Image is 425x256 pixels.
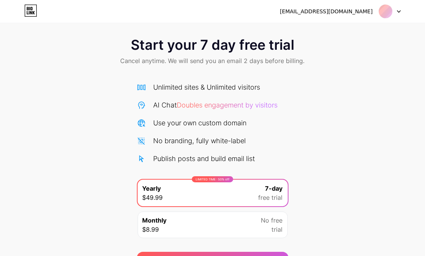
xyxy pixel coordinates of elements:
[143,193,163,202] span: $49.99
[121,56,305,65] span: Cancel anytime. We will send you an email 2 days before billing.
[131,37,294,52] span: Start your 7 day free trial
[192,176,233,182] div: LIMITED TIME : 50% off
[143,184,161,193] span: Yearly
[154,82,260,92] div: Unlimited sites & Unlimited visitors
[154,100,278,110] div: AI Chat
[177,101,278,109] span: Doubles engagement by visitors
[272,225,283,234] span: trial
[154,118,247,128] div: Use your own custom domain
[265,184,283,193] span: 7-day
[143,216,167,225] span: Monthly
[154,136,246,146] div: No branding, fully white-label
[259,193,283,202] span: free trial
[280,8,373,16] div: [EMAIL_ADDRESS][DOMAIN_NAME]
[261,216,283,225] span: No free
[154,153,255,164] div: Publish posts and build email list
[143,225,159,234] span: $8.99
